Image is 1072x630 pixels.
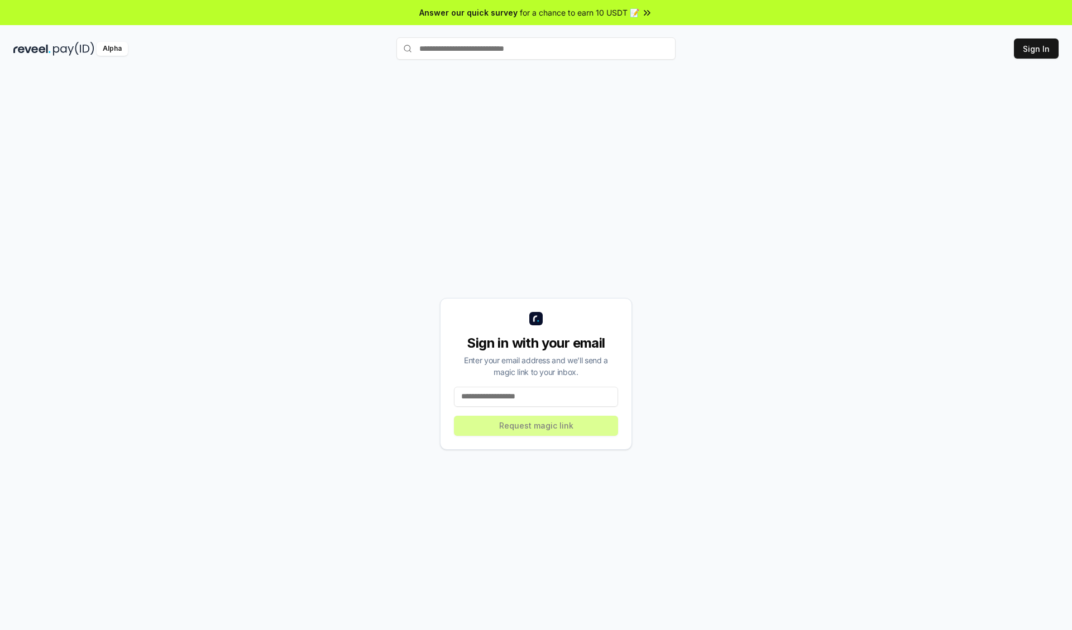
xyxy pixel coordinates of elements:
span: Answer our quick survey [419,7,518,18]
img: reveel_dark [13,42,51,56]
img: pay_id [53,42,94,56]
button: Sign In [1014,39,1059,59]
span: for a chance to earn 10 USDT 📝 [520,7,639,18]
div: Alpha [97,42,128,56]
img: logo_small [529,312,543,325]
div: Sign in with your email [454,334,618,352]
div: Enter your email address and we’ll send a magic link to your inbox. [454,354,618,378]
